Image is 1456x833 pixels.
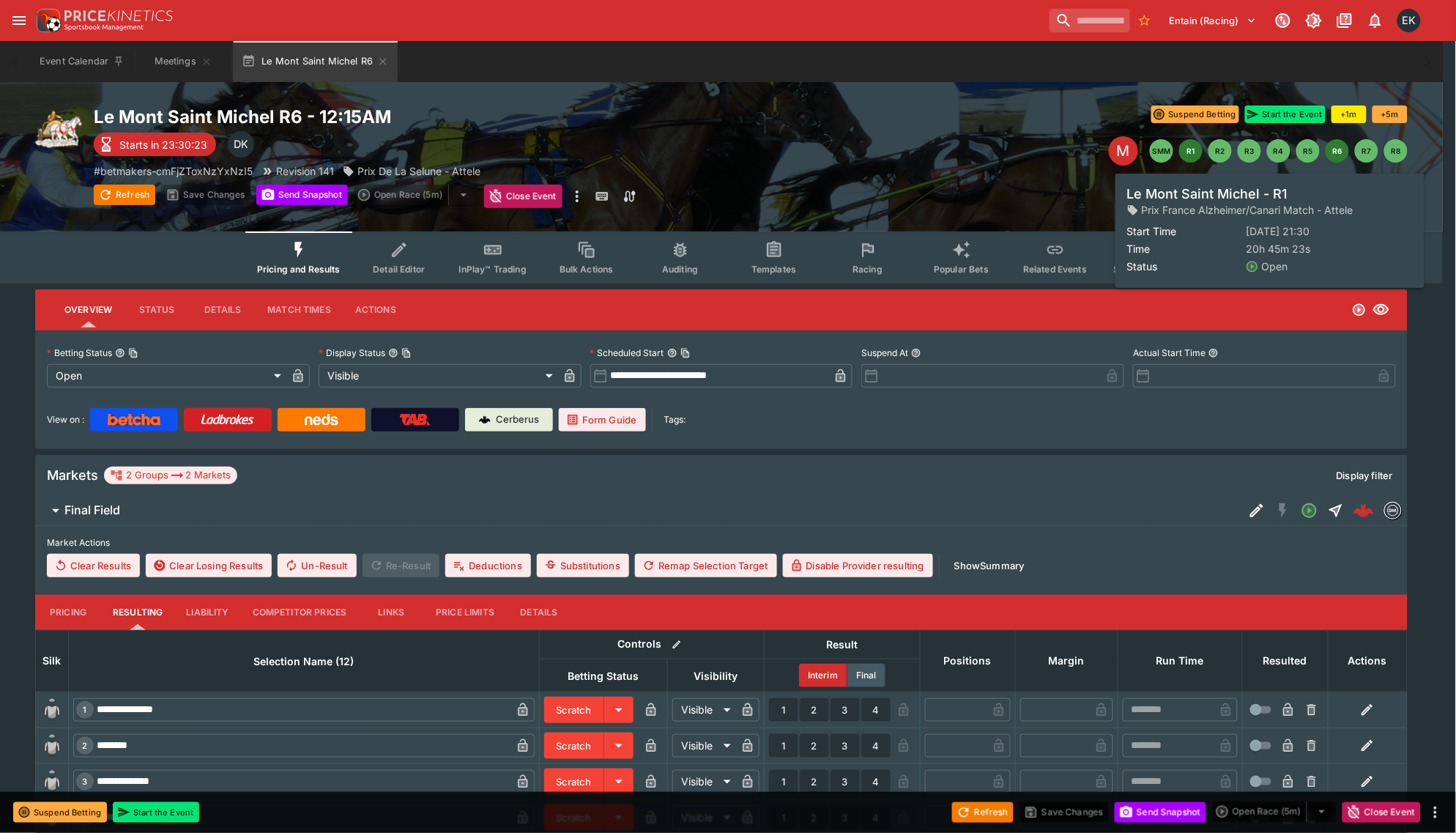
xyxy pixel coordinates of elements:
[1267,139,1290,163] button: R4
[1242,630,1328,692] th: Resulted
[64,503,120,518] h6: Final Field
[1393,4,1425,37] button: Emily Kim
[13,802,107,823] button: Suspend Betting
[1362,7,1389,34] button: Notifications
[680,348,691,358] button: Copy To Clipboard
[343,163,480,179] div: Prix De La Selune - Attele
[1109,136,1138,166] div: Edit Meeting
[1150,139,1408,163] nav: pagination navigation
[64,10,173,21] img: PriceKinetics
[1355,139,1378,163] button: R7
[1296,139,1320,163] button: R5
[110,467,231,484] div: 2 Groups 2 Markets
[237,653,370,670] span: Selection Name (12)
[847,664,885,687] button: Final
[256,185,348,205] button: Send Snapshot
[357,163,480,179] p: Prix De La Selune - Attele
[146,554,272,577] button: Clear Losing Results
[1118,630,1242,692] th: Run Time
[952,802,1014,823] button: Refresh
[1352,303,1367,317] svg: Open
[568,185,586,208] button: more
[1133,9,1156,32] button: No Bookmarks
[47,532,1396,554] label: Market Actions
[764,630,920,659] th: Result
[1427,804,1444,821] button: more
[677,667,754,685] span: Visibility
[305,414,338,426] img: Neds
[1373,105,1408,123] button: +5m
[373,264,425,275] span: Detail Editor
[769,770,798,793] button: 1
[459,264,527,275] span: InPlay™ Trading
[1161,9,1266,32] button: Select Tenant
[53,292,124,327] button: Overview
[363,554,439,577] span: Re-Result
[354,185,478,205] div: split button
[94,105,751,128] h2: Copy To Clipboard
[667,635,686,654] button: Bulk edit
[672,770,736,793] div: Visible
[241,595,359,630] button: Competitor Prices
[1384,502,1402,519] div: betmakers
[664,408,686,432] label: Tags:
[831,770,860,793] button: 3
[1384,139,1408,163] button: R8
[36,630,69,692] th: Silk
[319,364,558,388] div: Visible
[1355,189,1401,204] p: Auto-Save
[497,412,540,427] p: Cerberus
[544,769,604,795] button: Scratch
[1015,630,1118,692] th: Margin
[544,697,604,723] button: Scratch
[40,734,64,758] img: runner 2
[276,163,334,179] p: Revision 141
[40,770,64,793] img: runner 3
[1328,464,1402,487] button: Display filter
[861,347,908,359] p: Suspend At
[560,264,614,275] span: Bulk Actions
[506,595,572,630] button: Details
[6,7,32,34] button: open drawer
[861,698,891,722] button: 4
[1193,185,1408,208] div: Start From
[1270,7,1296,34] button: Connected to PK
[108,414,160,426] img: Betcha
[1023,264,1087,275] span: Related Events
[1328,630,1407,692] th: Actions
[946,554,1033,577] button: ShowSummary
[400,414,431,426] img: TabNZ
[1331,105,1367,123] button: +1m
[539,630,764,659] th: Controls
[190,292,256,327] button: Details
[80,777,91,787] span: 3
[672,734,736,758] div: Visible
[80,741,91,751] span: 2
[544,733,604,759] button: Scratch
[31,41,133,82] button: Event Calendar
[445,554,531,577] button: Deductions
[831,698,860,722] button: 3
[35,105,82,152] img: harness_racing.png
[256,292,343,327] button: Match Times
[47,554,140,577] button: Clear Results
[257,264,341,275] span: Pricing and Results
[672,698,736,722] div: Visible
[174,595,240,630] button: Liability
[662,264,698,275] span: Auditing
[831,734,860,758] button: 3
[861,770,891,793] button: 4
[94,185,155,205] button: Refresh
[800,698,829,722] button: 2
[113,802,199,823] button: Start the Event
[1373,301,1390,319] svg: Visible
[1245,105,1326,123] button: Start the Event
[1301,7,1327,34] button: Toggle light/dark mode
[47,347,112,359] p: Betting Status
[484,185,562,208] button: Close Event
[1301,502,1318,519] svg: Open
[1287,189,1324,204] p: Override
[1353,500,1374,521] img: logo-cerberus--red.svg
[1050,9,1130,32] input: search
[1150,139,1173,163] button: SMM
